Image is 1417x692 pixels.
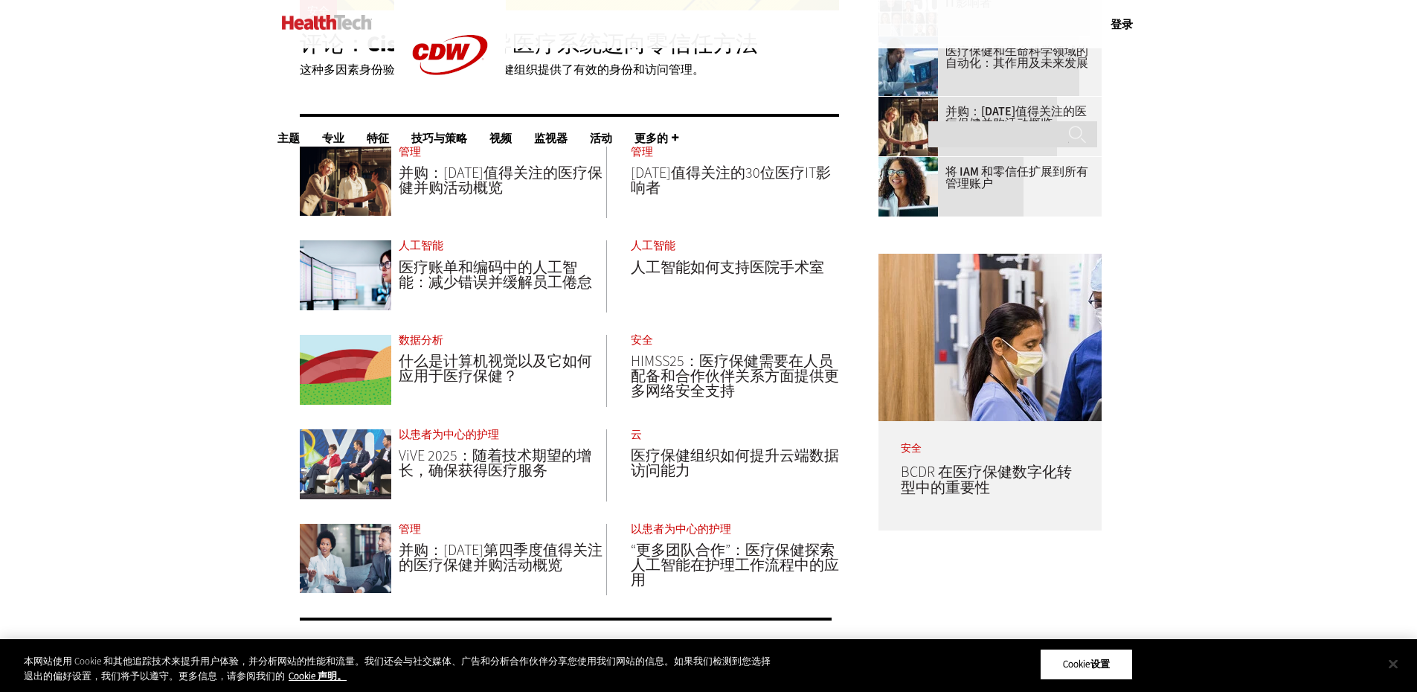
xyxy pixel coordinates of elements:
[631,257,824,278] a: 人工智能如何支持医院手术室
[901,462,1072,498] a: BCDR 在医疗保健数字化转型中的重要性
[631,163,831,198] a: [DATE]值得关注的30位医疗IT影响者
[878,157,938,217] img: 行政助理
[534,132,568,144] a: 监视器
[945,164,1088,191] font: 将 IAM 和零信任扩展到所有管理账户
[534,131,568,144] font: 监视器
[631,540,839,590] a: “更多团队合作”：医疗保健探索人工智能在护理工作流程中的应用
[489,132,512,144] a: 视频
[631,522,731,536] font: 以患者为中心的护理
[1111,17,1133,31] a: 登录
[399,524,606,535] a: 管理
[878,166,1093,190] a: 将 IAM 和零信任扩展到所有管理账户
[289,670,347,682] a: 有关您的隐私的更多信息
[399,427,499,442] font: 以患者为中心的护理
[399,257,592,292] a: 医疗账单和编码中的人工智能：减少错误并缓解员工倦怠
[394,98,506,114] a: 车辆碰撞险
[399,522,421,536] font: 管理
[631,446,839,481] a: 医疗保健组织如何提升云端数据访问能力
[590,132,612,144] a: 活动
[282,15,372,30] img: 家
[631,238,675,253] font: 人工智能
[489,131,512,144] font: 视频
[322,131,344,144] font: 专业
[399,238,443,253] font: 人工智能
[399,446,591,481] a: ViVE 2025：随着技术期望的增长，确保获得医疗服务
[399,429,606,440] a: 以患者为中心的护理
[300,240,392,310] img: 医疗账单和编码
[411,131,467,144] font: 技巧与策略
[631,427,642,442] font: 云
[300,429,392,499] img: ViVE 2025 的演讲嘉宾
[631,147,839,158] a: 管理
[367,132,389,144] a: 特征
[24,655,771,682] font: 本网站使用 Cookie 和其他追踪技术来提升用户体验，并分析网站的性能和流量。我们还会与社交媒体、广告和分析合作伙伴分享您使用我们网站的信息。如果我们检测到您选择退出的偏好设置，我们将予以遵守...
[411,132,467,144] a: 技巧与策略
[878,157,945,169] a: 行政助理
[289,670,347,682] font: Cookie 声明。
[399,540,603,575] a: 并购：[DATE]第四季度值得关注的医疗保健并购活动概览
[399,333,443,347] font: 数据分析
[878,97,938,156] img: 商界领袖在会议室握手
[399,240,606,252] a: 人工智能
[631,524,839,535] a: 以患者为中心的护理
[878,254,1102,421] img: 医生检查平板电脑
[631,240,839,252] a: 人工智能
[631,429,839,440] a: 云
[300,147,392,217] img: 商界领袖在会议室握手
[399,163,603,198] a: 并购：[DATE]值得关注的医疗保健并购活动概览
[634,131,668,144] font: 更多的
[300,524,392,594] img: 会议中协作的人员
[1377,647,1410,680] button: 关闭
[367,131,389,144] font: 特征
[1040,649,1133,680] button: Cookie设置
[1063,658,1110,670] font: Cookie设置
[1111,16,1133,32] div: 用户菜单
[277,131,300,144] font: 主题
[590,131,612,144] font: 活动
[399,335,606,346] a: 数据分析
[300,335,392,405] img: 色彩斑斓的山丘和田野的插图
[631,333,653,347] font: 安全
[901,441,922,455] font: 安全
[631,351,839,401] a: HIMSS25：医疗保健需要在人员配备和合作伙伴关系方面提供更多网络安全支持
[631,335,839,346] a: 安全
[399,351,592,386] a: 什么是计算机视觉以及它如何应用于医疗保健？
